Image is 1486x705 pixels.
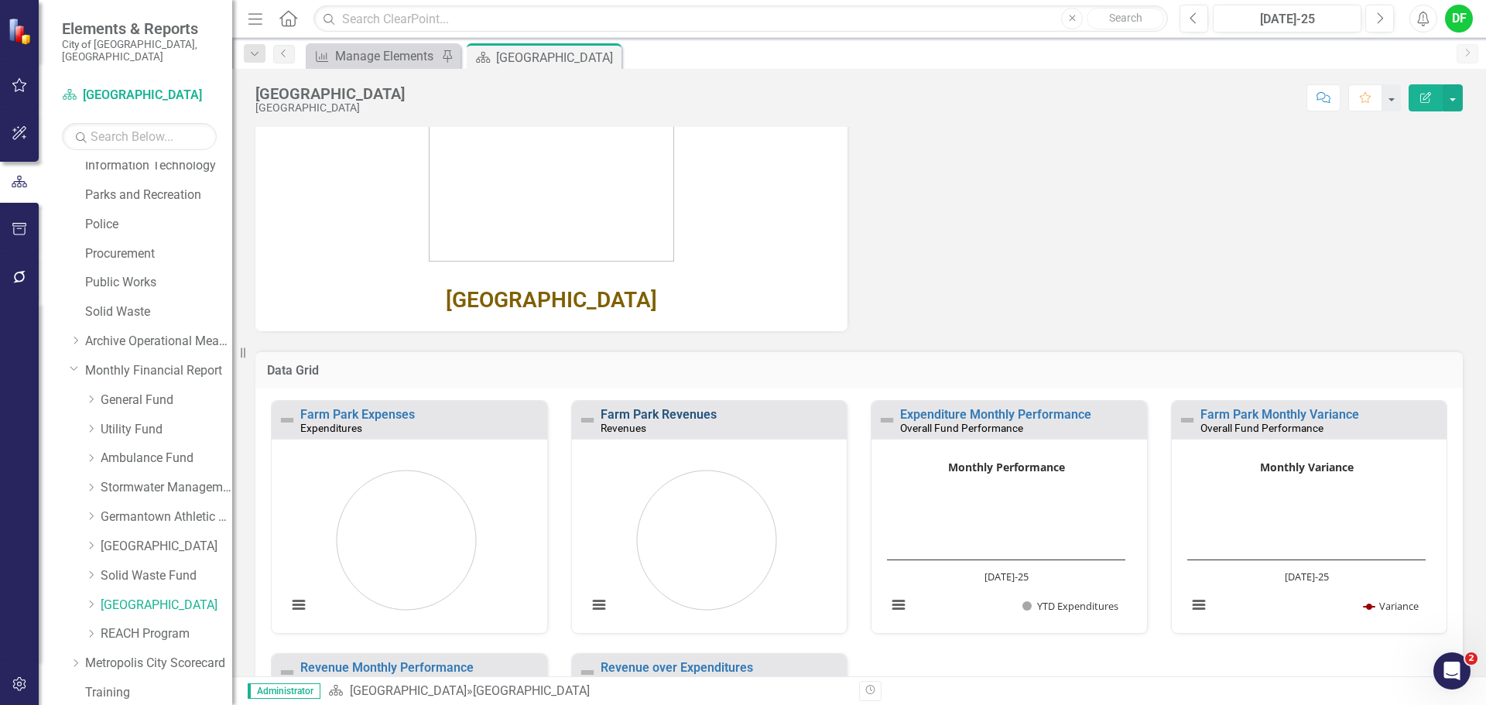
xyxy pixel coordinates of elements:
[473,683,590,698] div: [GEOGRAPHIC_DATA]
[984,570,1029,584] text: [DATE]-25
[900,422,1023,434] small: Overall Fund Performance
[85,303,232,321] a: Solid Waste
[313,5,1168,33] input: Search ClearPoint...
[101,479,232,497] a: Stormwater Management Fund
[446,287,657,313] span: [GEOGRAPHIC_DATA]
[310,46,437,66] a: Manage Elements
[1218,10,1356,29] div: [DATE]-25
[101,597,232,614] a: [GEOGRAPHIC_DATA]
[101,567,232,585] a: Solid Waste Fund
[580,455,840,629] div: Chart. Highcharts interactive chart.
[888,594,909,616] button: View chart menu, Monthly Performance
[271,400,548,634] div: Double-Click to Edit
[1200,422,1323,434] small: Overall Fund Performance
[85,187,232,204] a: Parks and Recreation
[85,245,232,263] a: Procurement
[300,660,474,675] a: Revenue Monthly Performance
[1284,570,1328,584] text: [DATE]-25
[85,655,232,672] a: Metropolis City Scorecard
[601,660,753,675] a: Revenue over Expenditures
[300,407,415,422] a: Farm Park Expenses
[578,663,597,682] img: Not Defined
[1022,599,1119,613] button: Show YTD Expenditures
[879,455,1139,629] div: Monthly Performance. Highcharts interactive chart.
[101,538,232,556] a: [GEOGRAPHIC_DATA]
[601,407,717,422] a: Farm Park Revenues
[279,455,539,629] div: Chart. Highcharts interactive chart.
[948,460,1065,474] text: Monthly Performance
[878,411,896,430] img: Not Defined
[580,455,834,629] svg: Interactive chart
[1445,5,1473,33] button: DF
[85,362,232,380] a: Monthly Financial Report
[1465,652,1477,665] span: 2
[1109,12,1142,24] span: Search
[496,48,618,67] div: [GEOGRAPHIC_DATA]
[101,392,232,409] a: General Fund
[871,400,1148,634] div: Double-Click to Edit
[279,455,533,629] svg: Interactive chart
[1188,594,1210,616] button: View chart menu, Monthly Variance
[900,407,1091,422] a: Expenditure Monthly Performance
[101,625,232,643] a: REACH Program
[255,85,405,102] div: [GEOGRAPHIC_DATA]
[62,19,217,38] span: Elements & Reports
[101,421,232,439] a: Utility Fund
[8,17,35,44] img: ClearPoint Strategy
[879,455,1133,629] svg: Interactive chart
[101,508,232,526] a: Germantown Athletic Club
[1213,5,1361,33] button: [DATE]-25
[601,674,724,686] small: Overall Fund Performance
[101,450,232,467] a: Ambulance Fund
[85,274,232,292] a: Public Works
[1180,455,1433,629] svg: Interactive chart
[85,216,232,234] a: Police
[255,102,405,114] div: [GEOGRAPHIC_DATA]
[571,400,848,634] div: Double-Click to Edit
[1178,411,1197,430] img: Not Defined
[578,411,597,430] img: Not Defined
[601,422,646,434] small: Revenues
[1180,455,1440,629] div: Monthly Variance. Highcharts interactive chart.
[62,87,217,104] a: [GEOGRAPHIC_DATA]
[288,594,310,616] button: View chart menu, Chart
[300,422,362,434] small: Expenditures
[335,46,437,66] div: Manage Elements
[1200,407,1359,422] a: Farm Park Monthly Variance
[328,683,847,700] div: »
[278,663,296,682] img: Not Defined
[350,683,467,698] a: [GEOGRAPHIC_DATA]
[300,674,423,686] small: Overall Fund Performance
[85,333,232,351] a: Archive Operational Measures
[1364,599,1419,613] button: Show Variance
[85,684,232,702] a: Training
[1171,400,1448,634] div: Double-Click to Edit
[267,364,1451,378] h3: Data Grid
[248,683,320,699] span: Administrator
[1433,652,1471,690] iframe: Intercom live chat
[1087,8,1164,29] button: Search
[62,123,217,150] input: Search Below...
[588,594,610,616] button: View chart menu, Chart
[1259,460,1353,474] text: Monthly Variance
[62,38,217,63] small: City of [GEOGRAPHIC_DATA], [GEOGRAPHIC_DATA]
[278,411,296,430] img: Not Defined
[85,157,232,175] a: Information Technology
